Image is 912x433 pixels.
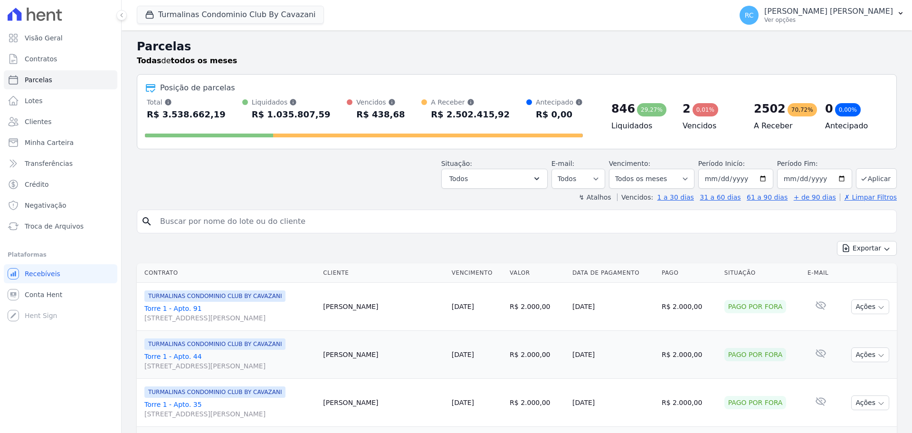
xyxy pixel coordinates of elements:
td: [DATE] [569,331,658,379]
button: RC [PERSON_NAME] [PERSON_NAME] Ver opções [732,2,912,29]
div: 29,27% [637,103,666,116]
span: [STREET_ADDRESS][PERSON_NAME] [144,361,315,371]
button: Ações [851,347,889,362]
a: Recebíveis [4,264,117,283]
label: ↯ Atalhos [579,193,611,201]
span: Conta Hent [25,290,62,299]
a: Torre 1 - Apto. 44[STREET_ADDRESS][PERSON_NAME] [144,352,315,371]
div: Liquidados [252,97,331,107]
th: Contrato [137,263,319,283]
div: 0 [825,101,833,116]
td: R$ 2.000,00 [658,379,721,427]
td: [PERSON_NAME] [319,283,447,331]
div: A Receber [431,97,510,107]
div: R$ 438,68 [356,107,405,122]
label: E-mail: [551,160,575,167]
a: Clientes [4,112,117,131]
td: R$ 2.000,00 [506,379,569,427]
a: Minha Carteira [4,133,117,152]
span: Parcelas [25,75,52,85]
span: Troca de Arquivos [25,221,84,231]
i: search [141,216,152,227]
a: Conta Hent [4,285,117,304]
div: R$ 1.035.807,59 [252,107,331,122]
a: Contratos [4,49,117,68]
h2: Parcelas [137,38,897,55]
td: [PERSON_NAME] [319,379,447,427]
div: R$ 0,00 [536,107,583,122]
div: Posição de parcelas [160,82,235,94]
td: R$ 2.000,00 [506,331,569,379]
button: Ações [851,299,889,314]
a: Negativação [4,196,117,215]
span: Contratos [25,54,57,64]
a: 31 a 60 dias [700,193,741,201]
span: Recebíveis [25,269,60,279]
button: Aplicar [856,168,897,189]
h4: A Receber [754,120,810,132]
td: [DATE] [569,379,658,427]
button: Ações [851,395,889,410]
div: 846 [611,101,635,116]
span: TURMALINAS CONDOMINIO CLUB BY CAVAZANI [144,338,285,350]
button: Turmalinas Condominio Club By Cavazani [137,6,324,24]
h4: Vencidos [683,120,739,132]
div: Pago por fora [724,300,787,313]
a: + de 90 dias [794,193,836,201]
a: Crédito [4,175,117,194]
strong: todos os meses [171,56,237,65]
a: 61 a 90 dias [747,193,788,201]
div: 2 [683,101,691,116]
a: Torre 1 - Apto. 35[STREET_ADDRESS][PERSON_NAME] [144,400,315,419]
span: Negativação [25,201,66,210]
td: R$ 2.000,00 [658,283,721,331]
a: [DATE] [452,351,474,358]
div: R$ 2.502.415,92 [431,107,510,122]
th: Data de Pagamento [569,263,658,283]
a: Troca de Arquivos [4,217,117,236]
label: Vencidos: [617,193,653,201]
th: Situação [721,263,804,283]
th: E-mail [804,263,838,283]
a: Parcelas [4,70,117,89]
th: Pago [658,263,721,283]
div: Vencidos [356,97,405,107]
div: Pago por fora [724,348,787,361]
a: 1 a 30 dias [657,193,694,201]
div: Plataformas [8,249,114,260]
span: Clientes [25,117,51,126]
div: Total [147,97,226,107]
p: Ver opções [764,16,893,24]
div: 2502 [754,101,786,116]
div: 0,01% [693,103,718,116]
a: Transferências [4,154,117,173]
label: Período Inicío: [698,160,745,167]
th: Cliente [319,263,447,283]
label: Vencimento: [609,160,650,167]
label: Situação: [441,160,472,167]
span: [STREET_ADDRESS][PERSON_NAME] [144,409,315,419]
div: R$ 3.538.662,19 [147,107,226,122]
p: de [137,55,237,67]
input: Buscar por nome do lote ou do cliente [154,212,893,231]
td: [PERSON_NAME] [319,331,447,379]
div: Antecipado [536,97,583,107]
h4: Liquidados [611,120,667,132]
button: Exportar [837,241,897,256]
h4: Antecipado [825,120,881,132]
a: Torre 1 - Apto. 91[STREET_ADDRESS][PERSON_NAME] [144,304,315,323]
td: R$ 2.000,00 [658,331,721,379]
a: Visão Geral [4,29,117,48]
a: ✗ Limpar Filtros [840,193,897,201]
a: [DATE] [452,399,474,406]
strong: Todas [137,56,161,65]
div: 0,00% [835,103,861,116]
div: Pago por fora [724,396,787,409]
td: [DATE] [569,283,658,331]
span: Todos [449,173,468,184]
span: Minha Carteira [25,138,74,147]
label: Período Fim: [777,159,852,169]
span: Lotes [25,96,43,106]
p: [PERSON_NAME] [PERSON_NAME] [764,7,893,16]
span: Transferências [25,159,73,168]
